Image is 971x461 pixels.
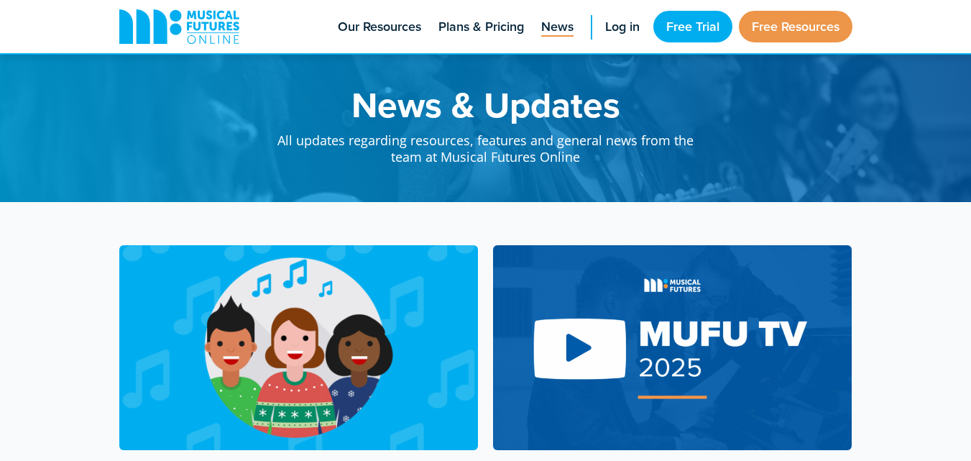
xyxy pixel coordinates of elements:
span: News [541,17,574,37]
span: Our Resources [338,17,421,37]
h1: News & Updates [263,86,709,122]
a: Free Trial [653,11,732,42]
span: Plans & Pricing [438,17,524,37]
p: All updates regarding resources, features and general news from the team at Musical Futures Online [263,122,709,166]
span: Log in [605,17,640,37]
a: Free Resources [739,11,852,42]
